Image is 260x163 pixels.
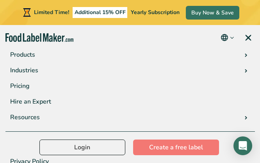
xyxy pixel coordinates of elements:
[186,6,239,20] a: Buy Now & Save
[5,138,255,154] a: Terms & Conditions
[73,7,128,18] span: Additional 15% OFF
[133,140,219,155] a: Create a free label
[39,140,125,155] a: Login
[131,9,180,16] span: Yearly Subscription
[5,109,255,125] a: Resources
[233,136,252,155] div: Open Intercom Messenger
[5,63,255,78] a: Industries
[5,78,255,94] a: Pricing
[5,94,255,109] a: Hire an Expert
[235,25,260,50] a: menu
[5,47,255,63] a: Products
[34,9,69,16] span: Limited Time!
